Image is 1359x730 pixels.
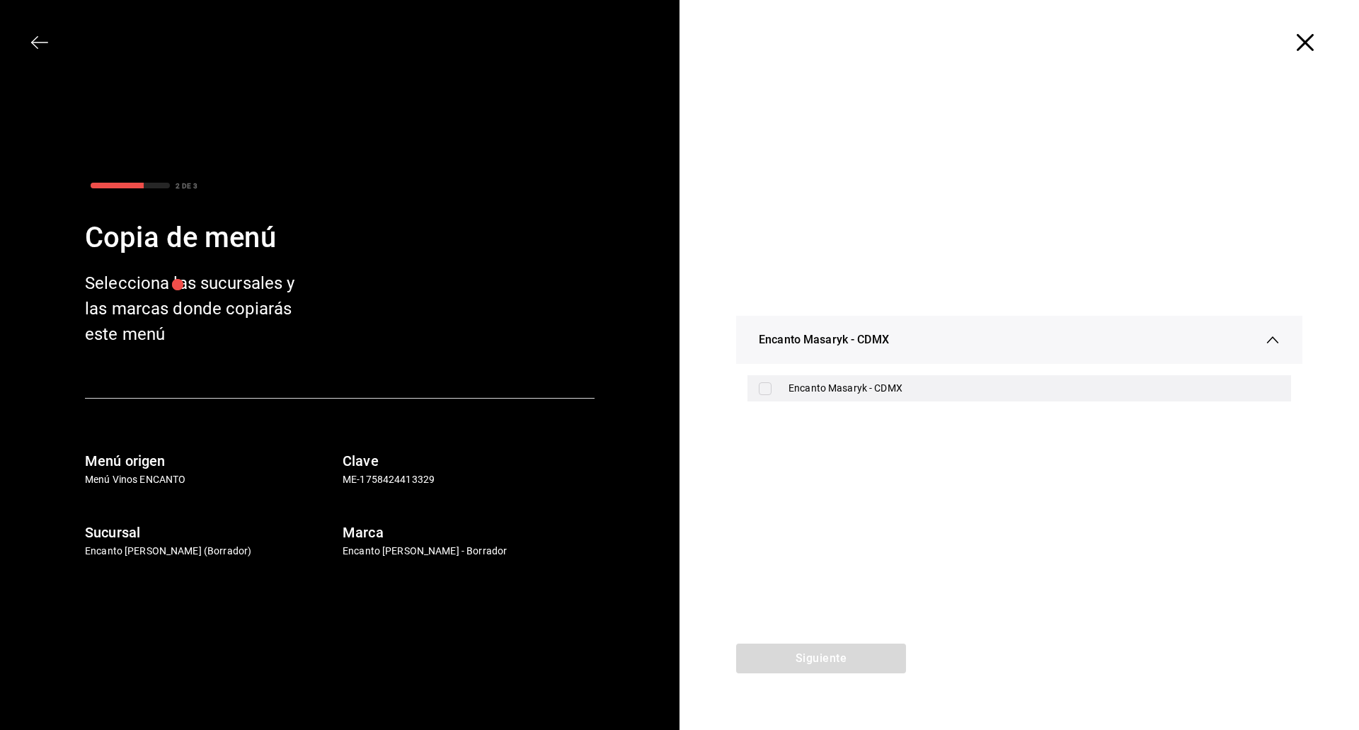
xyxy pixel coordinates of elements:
[85,270,311,347] div: Selecciona las sucursales y las marcas donde copiarás este menú
[343,544,595,559] p: Encanto [PERSON_NAME] - Borrador
[176,181,197,191] div: 2 DE 3
[85,217,595,259] div: Copia de menú
[85,472,337,487] p: Menú Vinos ENCANTO
[85,544,337,559] p: Encanto [PERSON_NAME] (Borrador)
[759,331,889,348] span: Encanto Masaryk - CDMX
[343,450,595,472] h6: Clave
[85,521,337,544] h6: Sucursal
[85,450,337,472] h6: Menú origen
[343,472,595,487] p: ME-1758424413329
[343,521,595,544] h6: Marca
[789,381,1280,396] div: Encanto Masaryk - CDMX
